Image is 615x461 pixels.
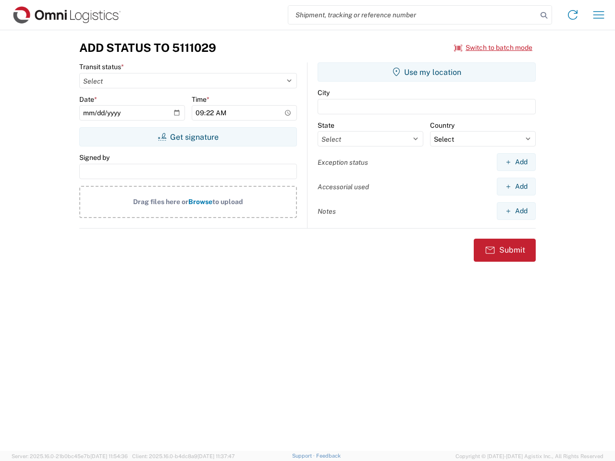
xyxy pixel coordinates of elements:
[430,121,455,130] label: Country
[316,453,341,459] a: Feedback
[79,95,97,104] label: Date
[318,207,336,216] label: Notes
[197,453,235,459] span: [DATE] 11:37:47
[292,453,316,459] a: Support
[188,198,212,206] span: Browse
[90,453,128,459] span: [DATE] 11:54:36
[318,121,334,130] label: State
[497,153,536,171] button: Add
[497,202,536,220] button: Add
[79,153,110,162] label: Signed by
[318,62,536,82] button: Use my location
[212,198,243,206] span: to upload
[133,198,188,206] span: Drag files here or
[497,178,536,195] button: Add
[288,6,537,24] input: Shipment, tracking or reference number
[455,452,603,461] span: Copyright © [DATE]-[DATE] Agistix Inc., All Rights Reserved
[192,95,209,104] label: Time
[474,239,536,262] button: Submit
[318,182,369,191] label: Accessorial used
[12,453,128,459] span: Server: 2025.16.0-21b0bc45e7b
[79,41,216,55] h3: Add Status to 5111029
[318,158,368,167] label: Exception status
[79,62,124,71] label: Transit status
[454,40,532,56] button: Switch to batch mode
[132,453,235,459] span: Client: 2025.16.0-b4dc8a9
[79,127,297,146] button: Get signature
[318,88,330,97] label: City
